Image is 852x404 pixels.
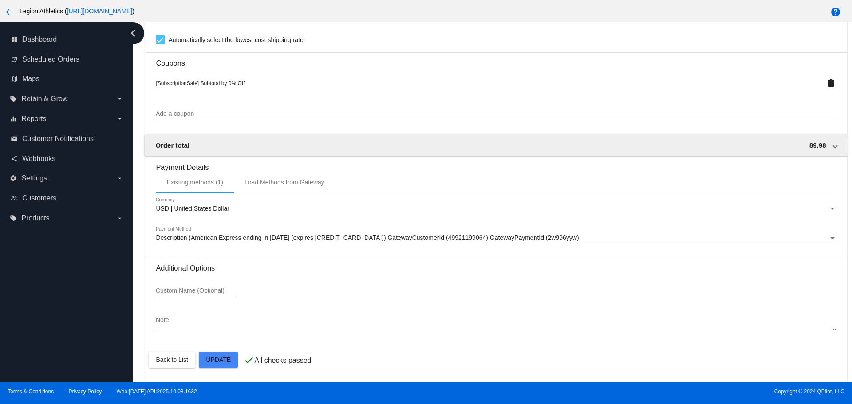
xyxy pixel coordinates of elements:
[116,115,123,122] i: arrow_drop_down
[434,388,844,395] span: Copyright © 2024 QPilot, LLC
[156,205,229,212] span: USD | United States Dollar
[22,35,57,43] span: Dashboard
[116,215,123,222] i: arrow_drop_down
[156,157,836,172] h3: Payment Details
[20,8,134,15] span: Legion Athletics ( )
[11,155,18,162] i: share
[826,78,836,89] mat-icon: delete
[156,110,836,118] input: Add a coupon
[11,72,123,86] a: map Maps
[126,26,140,40] i: chevron_left
[166,179,223,186] div: Existing methods (1)
[156,52,836,67] h3: Coupons
[155,141,189,149] span: Order total
[11,36,18,43] i: dashboard
[69,388,102,395] a: Privacy Policy
[11,195,18,202] i: people_outline
[10,95,17,102] i: local_offer
[11,52,123,67] a: update Scheduled Orders
[156,205,836,212] mat-select: Currency
[11,191,123,205] a: people_outline Customers
[206,356,231,363] span: Update
[11,152,123,166] a: share Webhooks
[116,175,123,182] i: arrow_drop_down
[22,135,94,143] span: Customer Notifications
[8,388,54,395] a: Terms & Conditions
[156,235,836,242] mat-select: Payment Method
[22,55,79,63] span: Scheduled Orders
[21,115,46,123] span: Reports
[244,355,254,365] mat-icon: check
[156,287,236,294] input: Custom Name (Optional)
[11,132,123,146] a: email Customer Notifications
[11,56,18,63] i: update
[21,95,67,103] span: Retain & Grow
[4,7,14,17] mat-icon: arrow_back
[117,388,197,395] a: Web:[DATE] API:2025.10.08.1632
[11,75,18,82] i: map
[67,8,133,15] a: [URL][DOMAIN_NAME]
[254,357,311,365] p: All checks passed
[22,75,39,83] span: Maps
[199,352,238,368] button: Update
[156,264,836,272] h3: Additional Options
[156,234,579,241] span: Description (American Express ending in [DATE] (expires [CREDIT_CARD_DATA])) GatewayCustomerId (4...
[10,215,17,222] i: local_offer
[245,179,324,186] div: Load Methods from Gateway
[10,175,17,182] i: settings
[156,80,245,86] span: [SubscriptionSale] Subtotal by 0% Off
[10,115,17,122] i: equalizer
[21,214,49,222] span: Products
[21,174,47,182] span: Settings
[22,194,56,202] span: Customers
[809,141,826,149] span: 89.98
[168,35,303,45] span: Automatically select the lowest cost shipping rate
[156,356,188,363] span: Back to List
[145,134,847,156] mat-expansion-panel-header: Order total 89.98
[11,135,18,142] i: email
[11,32,123,47] a: dashboard Dashboard
[116,95,123,102] i: arrow_drop_down
[22,155,55,163] span: Webhooks
[149,352,195,368] button: Back to List
[830,7,841,17] mat-icon: help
